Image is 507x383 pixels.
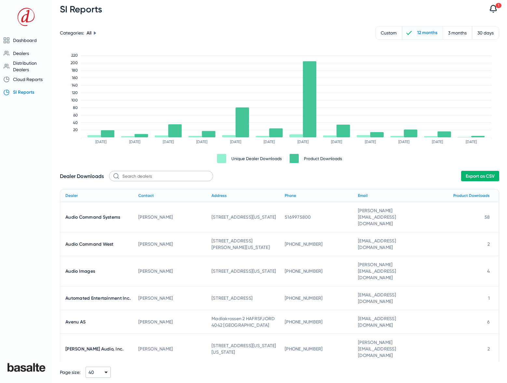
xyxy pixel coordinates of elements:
[331,140,342,144] text: [DATE]
[297,140,308,144] text: [DATE]
[138,192,154,199] div: Contact
[472,26,499,39] span: 30 days
[71,53,78,58] text: 220
[304,156,342,161] div: Product Downloads
[71,98,78,103] text: 100
[133,202,206,232] td: [PERSON_NAME]
[443,26,472,39] span: 3 months
[280,202,353,232] td: 5169975800
[285,192,296,199] div: Phone
[60,4,102,15] span: SI Reports
[13,77,43,82] span: Cloud Reports
[426,202,499,232] td: 58
[60,173,104,179] span: Dealer Downloads
[212,192,227,199] div: Address
[65,192,133,199] div: Dealer
[65,192,78,199] div: Dealer
[432,140,443,144] text: [DATE]
[72,68,78,73] text: 180
[13,51,29,56] span: Dealers
[95,140,106,144] text: [DATE]
[280,256,353,286] td: [PHONE_NUMBER]
[453,192,490,199] div: Product Downloads
[353,286,426,310] td: [EMAIL_ADDRESS][DOMAIN_NAME]
[5,361,47,374] img: Basalte_638058757604216232.png
[353,310,426,334] td: [EMAIL_ADDRESS][DOMAIN_NAME]
[426,310,499,334] td: 6
[73,120,78,125] text: 40
[13,38,37,43] span: Dashboard
[212,192,280,199] div: Address
[466,140,477,144] text: [DATE]
[65,268,95,274] span: Audio Images
[73,105,78,110] text: 80
[206,310,280,334] td: Madlakrossen 2 HAFRSFJORD 4042 [GEOGRAPHIC_DATA]
[353,256,426,286] td: [PERSON_NAME][EMAIL_ADDRESS][DOMAIN_NAME]
[280,334,353,364] td: [PHONE_NUMBER]
[230,140,241,144] text: [DATE]
[133,286,206,310] td: [PERSON_NAME]
[412,26,443,39] span: 12 months
[109,171,213,181] input: Search dealers
[206,286,280,310] td: [STREET_ADDRESS]
[60,30,84,35] span: Categories:
[426,286,499,310] td: 1
[13,61,37,72] span: Distribution Dealers
[133,334,206,364] td: [PERSON_NAME]
[466,173,495,179] span: Export as CSV
[133,310,206,334] td: [PERSON_NAME]
[133,256,206,286] td: [PERSON_NAME]
[206,334,280,364] td: [STREET_ADDRESS][US_STATE][US_STATE]
[231,156,282,161] div: Unique Dealer Downloads
[206,232,280,256] td: [STREET_ADDRESS][PERSON_NAME][US_STATE]
[73,128,78,132] text: 20
[71,61,78,65] text: 200
[426,232,499,256] td: 2
[280,232,353,256] td: [PHONE_NUMBER]
[73,113,78,117] text: 60
[65,241,114,247] span: Audio Command West
[398,140,409,144] text: [DATE]
[353,202,426,232] td: [PERSON_NAME][EMAIL_ADDRESS][DOMAIN_NAME]
[65,346,124,352] span: [PERSON_NAME] Audio, Inc.
[60,370,80,375] span: Page size:
[426,256,499,286] td: 4
[129,140,140,144] text: [DATE]
[206,202,280,232] td: [STREET_ADDRESS][US_STATE]
[72,90,78,95] text: 120
[358,192,426,199] div: Email
[461,171,499,181] button: Export as CSV
[280,310,353,334] td: [PHONE_NUMBER]
[72,75,78,80] text: 160
[196,140,207,144] text: [DATE]
[13,89,34,95] span: SI Reports
[89,370,94,375] span: 40
[431,192,494,199] div: Product Downloads
[65,295,131,301] span: Automated Entertainment Inc.
[65,214,120,220] span: Audio Command Systems
[72,83,78,88] text: 140
[280,286,353,310] td: [PHONE_NUMBER]
[206,256,280,286] td: [STREET_ADDRESS][US_STATE]
[353,232,426,256] td: [EMAIL_ADDRESS][DOMAIN_NAME]
[133,232,206,256] td: [PERSON_NAME]
[285,192,353,199] div: Phone
[264,140,275,144] text: [DATE]
[65,319,86,325] span: Avenu AS
[358,192,368,199] div: Email
[376,26,402,39] span: Custom
[87,30,91,36] span: All
[353,334,426,364] td: [PERSON_NAME][EMAIL_ADDRESS][DOMAIN_NAME]
[365,140,376,144] text: [DATE]
[163,140,174,144] text: [DATE]
[426,334,499,364] td: 2
[138,192,206,199] div: Contact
